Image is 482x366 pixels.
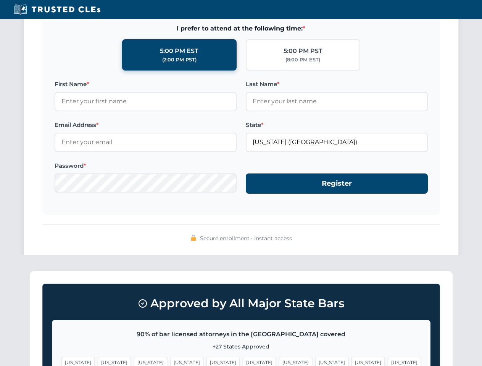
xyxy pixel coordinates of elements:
[160,46,198,56] div: 5:00 PM EST
[200,234,292,242] span: Secure enrollment • Instant access
[61,329,421,339] p: 90% of bar licensed attorneys in the [GEOGRAPHIC_DATA] covered
[55,80,237,89] label: First Name
[246,120,428,130] label: State
[246,80,428,89] label: Last Name
[190,235,197,241] img: 🔒
[284,46,322,56] div: 5:00 PM PST
[52,293,430,314] h3: Approved by All Major State Bars
[55,161,237,170] label: Password
[11,4,103,15] img: Trusted CLEs
[246,173,428,194] button: Register
[55,133,237,152] input: Enter your email
[61,342,421,351] p: +27 States Approved
[55,92,237,111] input: Enter your first name
[246,133,428,152] input: Florida (FL)
[246,92,428,111] input: Enter your last name
[162,56,197,64] div: (2:00 PM PST)
[285,56,320,64] div: (8:00 PM EST)
[55,120,237,130] label: Email Address
[55,24,428,34] span: I prefer to attend at the following time:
